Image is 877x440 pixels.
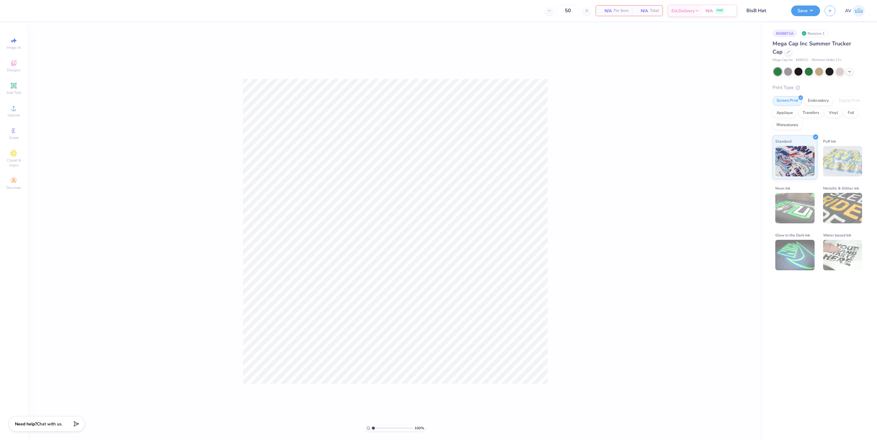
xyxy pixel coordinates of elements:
[791,5,820,16] button: Save
[823,232,851,238] span: Water based Ink
[845,5,865,17] a: AV
[773,108,797,118] div: Applique
[844,108,858,118] div: Foil
[706,8,713,14] span: N/A
[773,30,797,37] div: # 508871A
[742,5,787,17] input: Untitled Design
[823,185,859,191] span: Metallic & Glitter Ink
[773,58,793,63] span: Mega Cap Inc
[650,8,659,14] span: Total
[804,96,833,105] div: Embroidery
[671,8,695,14] span: Est. Delivery
[800,30,828,37] div: Revision 1
[823,240,862,270] img: Water based Ink
[7,68,20,73] span: Designs
[414,425,424,431] span: 100 %
[15,421,37,427] strong: Need help?
[600,8,612,14] span: N/A
[796,58,808,63] span: # 6801C
[775,146,815,176] img: Standard
[556,5,580,16] input: – –
[6,90,21,95] span: Add Text
[773,121,802,130] div: Rhinestones
[6,185,21,190] span: Decorate
[835,96,864,105] div: Digital Print
[823,146,862,176] img: Puff Ink
[823,193,862,223] img: Metallic & Glitter Ink
[775,232,810,238] span: Glow in the Dark Ink
[775,240,815,270] img: Glow in the Dark Ink
[614,8,629,14] span: Per Item
[37,421,62,427] span: Chat with us.
[717,9,723,13] span: FREE
[773,84,865,91] div: Print Type
[9,135,19,140] span: Greek
[775,193,815,223] img: Neon Ink
[845,7,851,14] span: AV
[775,185,790,191] span: Neon Ink
[636,8,648,14] span: N/A
[8,113,20,118] span: Upload
[812,58,842,63] span: Minimum Order: 12 +
[823,138,836,144] span: Puff Ink
[3,158,24,168] span: Clipart & logos
[7,45,21,50] span: Image AI
[773,96,802,105] div: Screen Print
[825,108,842,118] div: Vinyl
[773,40,851,55] span: Mega Cap Inc Summer Trucker Cap
[775,138,791,144] span: Standard
[853,5,865,17] img: Aargy Velasco
[799,108,823,118] div: Transfers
